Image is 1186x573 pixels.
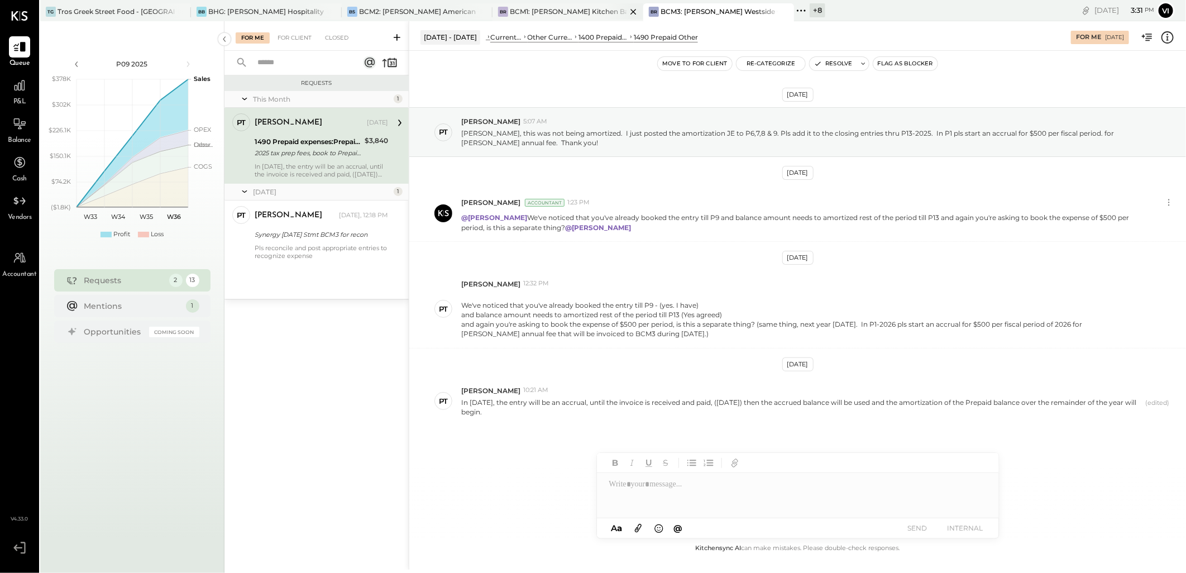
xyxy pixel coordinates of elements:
[84,275,164,286] div: Requests
[84,326,144,337] div: Opportunities
[634,32,698,42] div: 1490 Prepaid Other
[873,57,938,70] button: Flag as Blocker
[461,198,520,207] span: [PERSON_NAME]
[565,223,631,232] strong: @[PERSON_NAME]
[1080,4,1092,16] div: copy link
[1,75,39,107] a: P&L
[186,299,199,313] div: 1
[8,213,32,223] span: Vendors
[111,213,126,221] text: W34
[461,213,527,222] strong: @[PERSON_NAME]
[151,230,164,239] div: Loss
[658,57,732,70] button: Move to for client
[194,141,213,149] text: Occu...
[51,203,71,211] text: ($1.8K)
[13,97,26,107] span: P&L
[230,79,403,87] div: Requests
[439,127,448,137] div: PT
[490,32,522,42] div: Current Assets
[1,247,39,280] a: Accountant
[84,300,180,312] div: Mentions
[255,136,361,147] div: 1490 Prepaid expenses:Prepaid Other
[84,213,97,221] text: W33
[186,274,199,287] div: 13
[12,174,27,184] span: Cash
[319,32,354,44] div: Closed
[567,198,590,207] span: 1:23 PM
[367,118,388,127] div: [DATE]
[649,7,659,17] div: BR
[673,523,682,533] span: @
[1157,2,1175,20] button: Vi
[272,32,317,44] div: For Client
[1,36,39,69] a: Queue
[3,270,37,280] span: Accountant
[523,386,548,395] span: 10:21 AM
[661,7,777,16] div: BCM3: [PERSON_NAME] Westside Grill
[1,190,39,223] a: Vendors
[46,7,56,17] div: TG
[810,57,857,70] button: Resolve
[52,75,71,83] text: $378K
[728,456,742,470] button: Add URL
[658,456,673,470] button: Strikethrough
[52,101,71,108] text: $302K
[255,163,388,178] div: In [DATE], the entry will be an accrual, until the invoice is received and paid, ([DATE]) then th...
[169,274,183,287] div: 2
[140,213,153,221] text: W35
[461,300,1141,310] div: We've noticed that you've already booked the entry till P9 - (yes. I have)
[510,7,627,16] div: BCM1: [PERSON_NAME] Kitchen Bar Market
[498,7,508,17] div: BR
[197,7,207,17] div: BB
[58,7,174,16] div: Tros Greek Street Food - [GEOGRAPHIC_DATA]
[439,304,448,314] div: PT
[461,386,520,395] span: [PERSON_NAME]
[208,7,325,16] div: BHG: [PERSON_NAME] Hospitality Group, LLC
[194,163,212,170] text: COGS
[461,117,520,126] span: [PERSON_NAME]
[394,187,403,196] div: 1
[365,135,388,146] div: $3,840
[394,94,403,103] div: 1
[113,230,130,239] div: Profit
[943,521,988,536] button: INTERNAL
[1,113,39,146] a: Balance
[347,7,357,17] div: BS
[461,319,1141,338] div: and again you're asking to book the expense of $500 per period, is this a separate thing? (same t...
[461,310,1141,319] div: and balance amount needs to amortized rest of the period till P13 (Yes agreed)
[523,117,547,126] span: 5:07 AM
[461,213,1141,232] p: We've noticed that you've already booked the entry till P9 and balance amount needs to amortized ...
[528,32,573,42] div: Other Current Assets
[167,213,181,221] text: W36
[1105,34,1124,41] div: [DATE]
[782,251,814,265] div: [DATE]
[461,128,1141,147] p: [PERSON_NAME], this was not being amortized. I just posted the amortization JE to P6,7,8 & 9. Pls...
[1146,399,1170,417] span: (edited)
[255,210,322,221] div: [PERSON_NAME]
[253,187,391,197] div: [DATE]
[608,522,626,534] button: Aa
[237,210,246,221] div: PT
[642,456,656,470] button: Underline
[578,32,628,42] div: 1400 Prepaid expenses
[608,456,623,470] button: Bold
[810,3,825,17] div: + 8
[51,178,71,185] text: $74.2K
[8,136,31,146] span: Balance
[461,279,520,289] span: [PERSON_NAME]
[1076,33,1101,42] div: For Me
[525,199,565,207] div: Accountant
[255,117,322,128] div: [PERSON_NAME]
[194,126,212,133] text: OPEX
[617,523,622,533] span: a
[255,229,385,240] div: Synergy [DATE] Stmt BCM3 for recon
[782,166,814,180] div: [DATE]
[461,398,1141,417] p: In [DATE], the entry will be an accrual, until the invoice is received and paid, ([DATE]) then th...
[439,396,448,407] div: PT
[50,152,71,160] text: $150.1K
[339,211,388,220] div: [DATE], 12:18 PM
[236,32,270,44] div: For Me
[737,57,806,70] button: Re-Categorize
[670,521,686,535] button: @
[49,126,71,134] text: $226.1K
